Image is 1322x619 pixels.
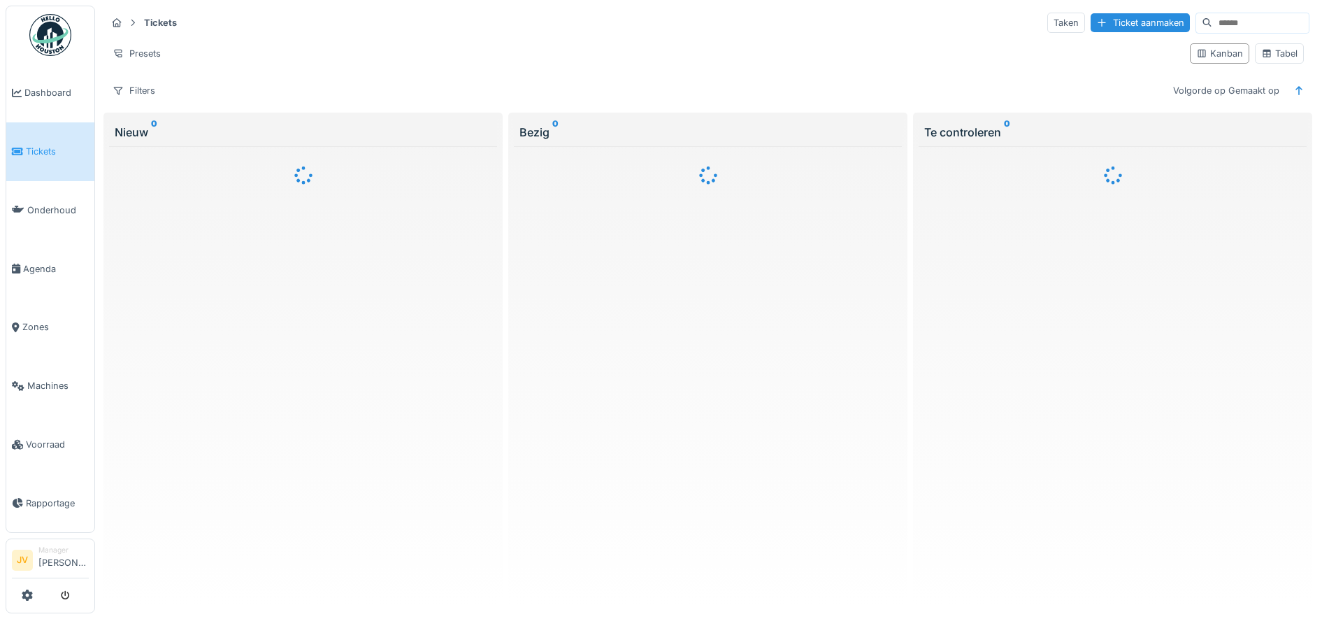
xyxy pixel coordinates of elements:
[38,545,89,555] div: Manager
[519,124,896,141] div: Bezig
[6,357,94,415] a: Machines
[138,16,182,29] strong: Tickets
[1196,47,1243,60] div: Kanban
[6,181,94,240] a: Onderhoud
[23,262,89,276] span: Agenda
[29,14,71,56] img: Badge_color-CXgf-gQk.svg
[6,298,94,357] a: Zones
[115,124,491,141] div: Nieuw
[1047,13,1085,33] div: Taken
[106,43,167,64] div: Presets
[6,122,94,181] a: Tickets
[24,86,89,99] span: Dashboard
[27,204,89,217] span: Onderhoud
[12,550,33,571] li: JV
[1091,13,1190,32] div: Ticket aanmaken
[12,545,89,578] a: JV Manager[PERSON_NAME]
[26,145,89,158] span: Tickets
[106,80,161,101] div: Filters
[1261,47,1298,60] div: Tabel
[6,239,94,298] a: Agenda
[1167,80,1286,101] div: Volgorde op Gemaakt op
[6,415,94,474] a: Voorraad
[552,124,559,141] sup: 0
[1004,124,1010,141] sup: 0
[27,379,89,392] span: Machines
[6,474,94,532] a: Rapportage
[151,124,157,141] sup: 0
[924,124,1301,141] div: Te controleren
[38,545,89,575] li: [PERSON_NAME]
[22,320,89,334] span: Zones
[6,64,94,122] a: Dashboard
[26,497,89,510] span: Rapportage
[26,438,89,451] span: Voorraad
